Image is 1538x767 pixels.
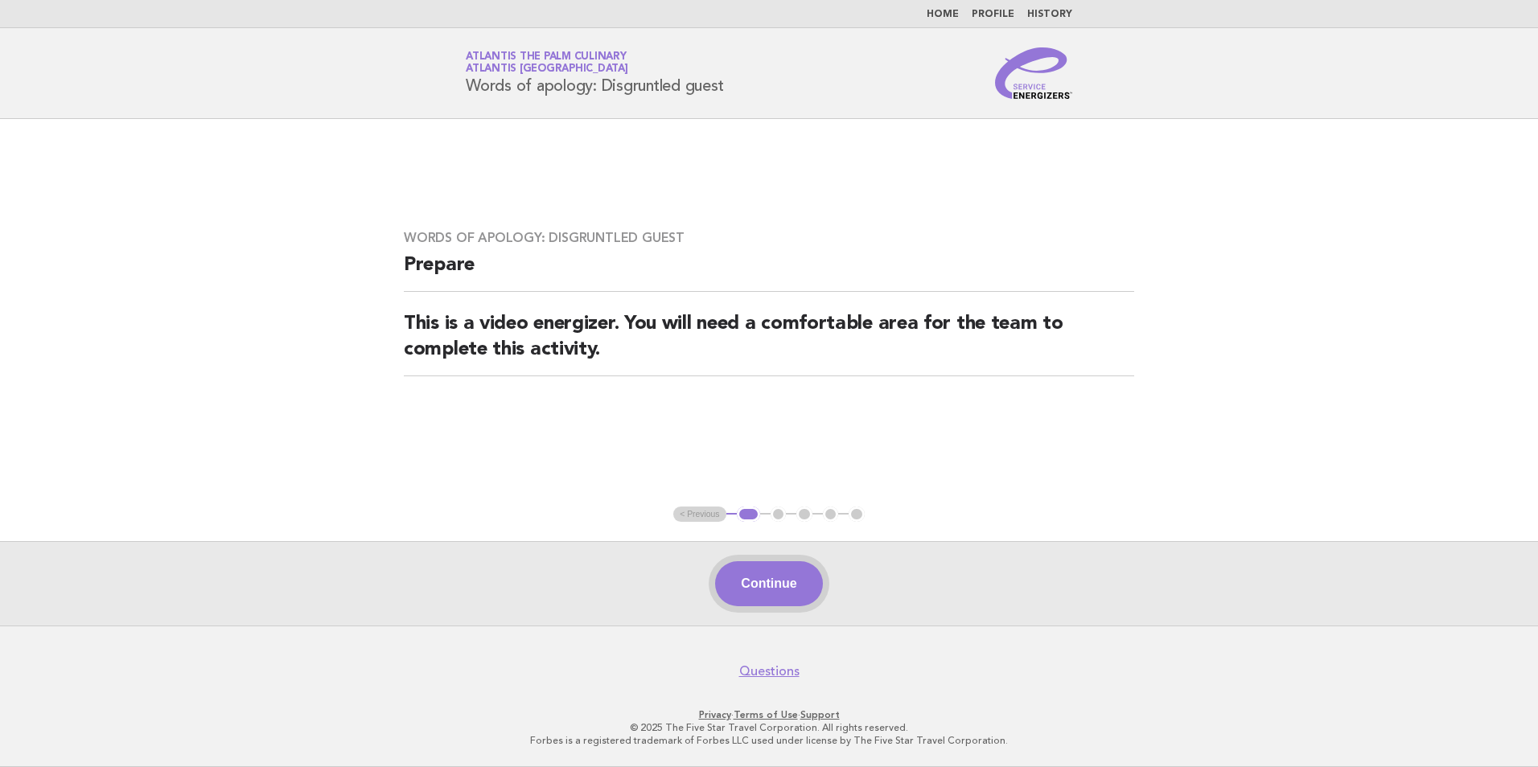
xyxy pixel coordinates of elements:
a: Profile [972,10,1014,19]
a: Questions [739,663,800,679]
h1: Words of apology: Disgruntled guest [466,52,723,94]
button: Continue [715,561,822,606]
a: Support [800,709,840,720]
p: · · [277,708,1261,721]
h2: Prepare [404,252,1134,292]
h3: Words of apology: Disgruntled guest [404,230,1134,246]
a: Terms of Use [734,709,798,720]
span: Atlantis [GEOGRAPHIC_DATA] [466,64,628,75]
a: History [1027,10,1072,19]
p: Forbes is a registered trademark of Forbes LLC used under license by The Five Star Travel Corpora... [277,734,1261,747]
button: 1 [737,507,760,523]
a: Home [927,10,959,19]
h2: This is a video energizer. You will need a comfortable area for the team to complete this activity. [404,311,1134,376]
p: © 2025 The Five Star Travel Corporation. All rights reserved. [277,721,1261,734]
img: Service Energizers [995,47,1072,99]
a: Atlantis The Palm CulinaryAtlantis [GEOGRAPHIC_DATA] [466,51,628,74]
a: Privacy [699,709,731,720]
